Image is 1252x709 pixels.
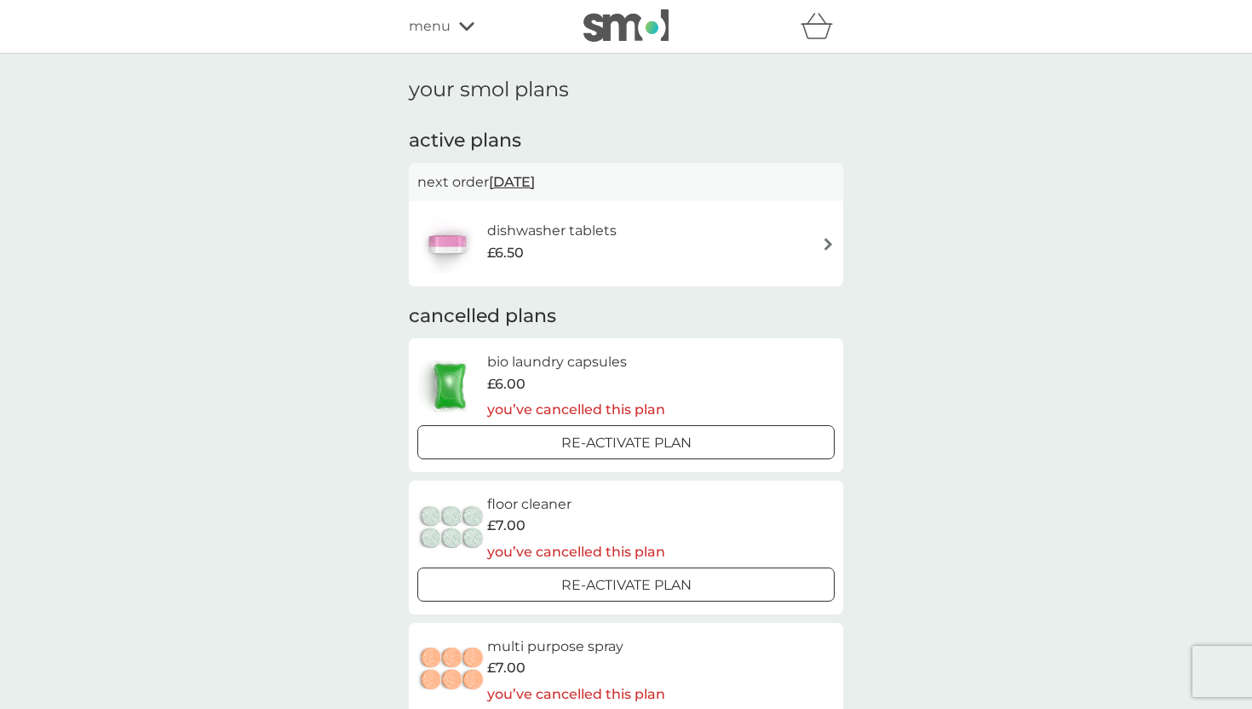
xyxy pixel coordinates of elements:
[409,128,843,154] h2: active plans
[409,303,843,330] h2: cancelled plans
[801,9,843,43] div: basket
[417,640,487,700] img: multi purpose spray
[822,238,835,251] img: arrow right
[487,373,525,395] span: £6.00
[417,425,835,459] button: Re-activate Plan
[487,541,665,563] p: you’ve cancelled this plan
[417,171,835,193] p: next order
[409,78,843,102] h1: your smol plans
[487,351,665,373] h6: bio laundry capsules
[487,515,525,537] span: £7.00
[417,568,835,602] button: Re-activate Plan
[487,220,617,242] h6: dishwasher tablets
[487,493,665,516] h6: floor cleaner
[561,574,692,597] p: Re-activate Plan
[487,636,665,658] h6: multi purpose spray
[489,165,535,199] span: [DATE]
[487,399,665,421] p: you’ve cancelled this plan
[583,9,669,42] img: smol
[561,432,692,454] p: Re-activate Plan
[487,657,525,679] span: £7.00
[417,214,477,274] img: dishwasher tablets
[417,356,482,416] img: bio laundry capsules
[417,499,487,558] img: floor cleaner
[487,242,524,264] span: £6.50
[487,683,665,706] p: you’ve cancelled this plan
[409,15,451,37] span: menu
